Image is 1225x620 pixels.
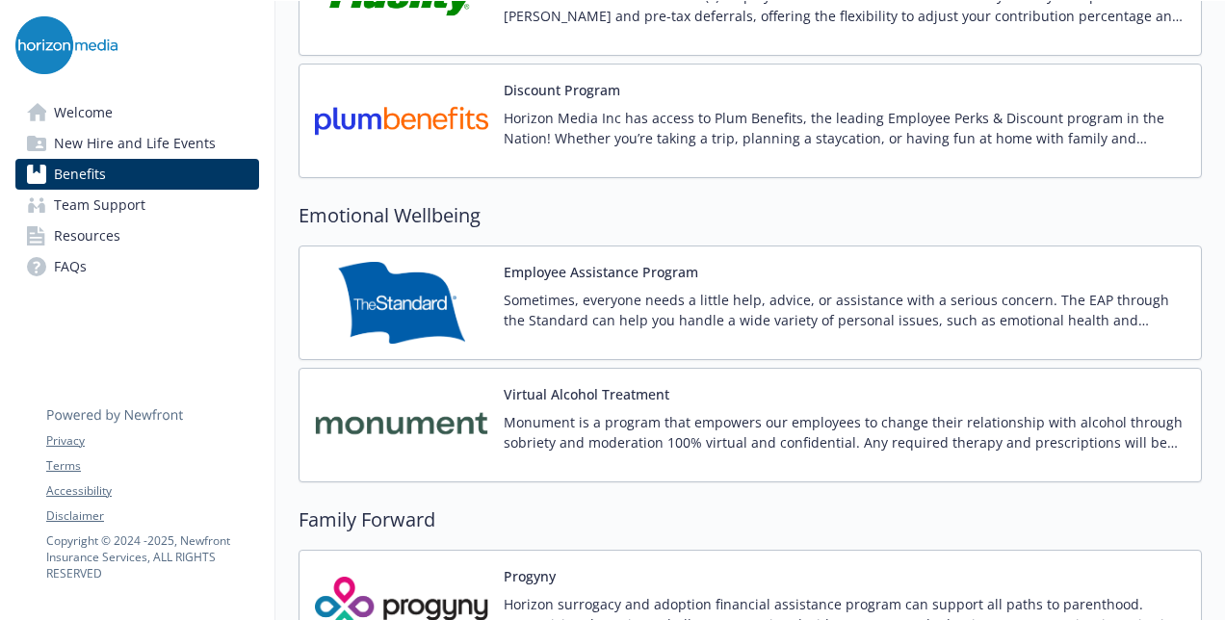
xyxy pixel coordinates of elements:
span: Welcome [54,97,113,128]
a: Privacy [46,432,258,450]
img: Standard Insurance Company carrier logo [315,262,488,344]
span: Resources [54,220,120,251]
p: Sometimes, everyone needs a little help, advice, or assistance with a serious concern. The EAP th... [504,290,1186,330]
button: Employee Assistance Program [504,262,698,282]
a: FAQs [15,251,259,282]
button: Progyny [504,566,556,586]
a: Team Support [15,190,259,220]
a: Benefits [15,159,259,190]
span: New Hire and Life Events [54,128,216,159]
a: Welcome [15,97,259,128]
img: plumbenefits carrier logo [315,80,488,162]
h2: Family Forward [299,505,1202,534]
button: Discount Program [504,80,620,100]
img: Monument carrier logo [315,384,488,466]
span: Benefits [54,159,106,190]
a: Terms [46,457,258,475]
h2: Emotional Wellbeing [299,201,1202,230]
p: Copyright © 2024 - 2025 , Newfront Insurance Services, ALL RIGHTS RESERVED [46,532,258,581]
button: Virtual Alcohol Treatment [504,384,669,404]
span: FAQs [54,251,87,282]
p: Monument is a program that empowers our employees to change their relationship with alcohol throu... [504,412,1186,452]
a: Accessibility [46,482,258,500]
a: New Hire and Life Events [15,128,259,159]
p: Horizon Media Inc has access to Plum Benefits, the leading Employee Perks & Discount program in t... [504,108,1186,148]
a: Disclaimer [46,507,258,525]
span: Team Support [54,190,145,220]
a: Resources [15,220,259,251]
